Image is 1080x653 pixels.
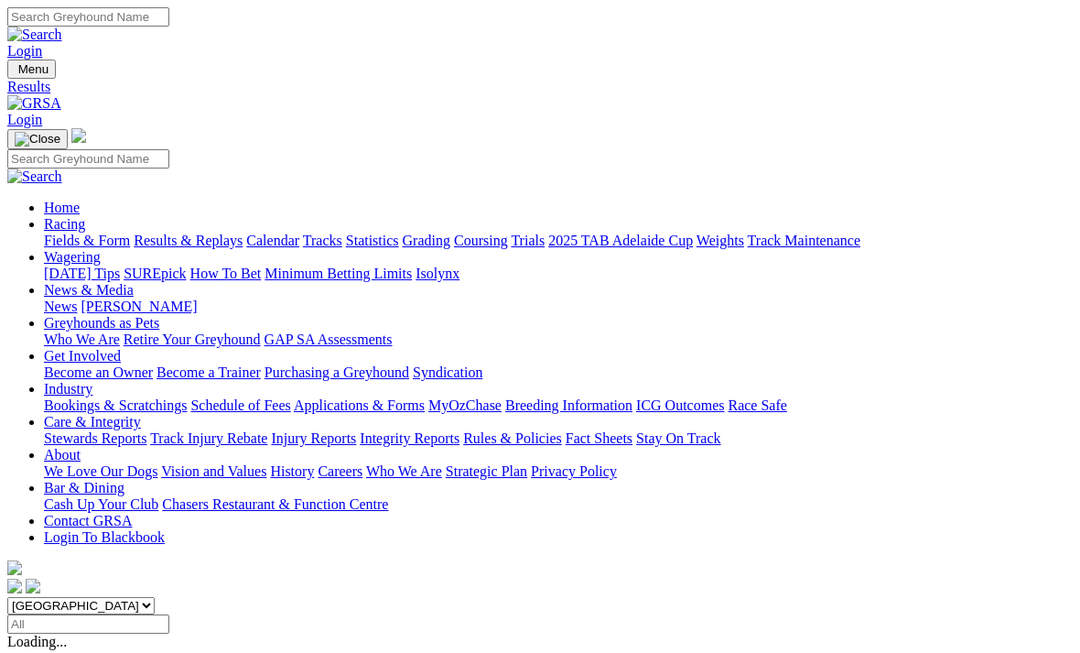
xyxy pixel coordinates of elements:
[157,365,261,380] a: Become a Trainer
[7,560,22,575] img: logo-grsa-white.png
[511,233,545,248] a: Trials
[446,463,527,479] a: Strategic Plan
[124,266,186,281] a: SUREpick
[566,430,632,446] a: Fact Sheets
[294,397,425,413] a: Applications & Forms
[7,129,68,149] button: Toggle navigation
[150,430,267,446] a: Track Injury Rebate
[161,463,266,479] a: Vision and Values
[15,132,60,147] img: Close
[505,397,632,413] a: Breeding Information
[7,149,169,169] input: Search
[44,216,85,232] a: Racing
[81,299,197,314] a: [PERSON_NAME]
[7,615,169,634] input: Select date
[44,332,120,347] a: Who We Are
[44,365,1073,381] div: Get Involved
[44,397,187,413] a: Bookings & Scratchings
[416,266,459,281] a: Isolynx
[44,529,165,545] a: Login To Blackbook
[7,7,169,27] input: Search
[636,430,720,446] a: Stay On Track
[271,430,356,446] a: Injury Reports
[26,579,40,593] img: twitter.svg
[548,233,693,248] a: 2025 TAB Adelaide Cup
[134,233,243,248] a: Results & Replays
[454,233,508,248] a: Coursing
[403,233,450,248] a: Grading
[270,463,314,479] a: History
[346,233,399,248] a: Statistics
[318,463,362,479] a: Careers
[531,463,617,479] a: Privacy Policy
[44,414,141,430] a: Care & Integrity
[44,200,80,215] a: Home
[7,43,42,59] a: Login
[44,513,132,528] a: Contact GRSA
[246,233,299,248] a: Calendar
[428,397,502,413] a: MyOzChase
[7,579,22,593] img: facebook.svg
[44,397,1073,414] div: Industry
[7,79,1073,95] a: Results
[44,430,1073,447] div: Care & Integrity
[71,128,86,143] img: logo-grsa-white.png
[366,463,442,479] a: Who We Are
[463,430,562,446] a: Rules & Policies
[162,496,388,512] a: Chasers Restaurant & Function Centre
[44,299,77,314] a: News
[44,480,124,495] a: Bar & Dining
[7,60,56,79] button: Toggle navigation
[7,169,62,185] img: Search
[190,266,262,281] a: How To Bet
[265,365,409,380] a: Purchasing a Greyhound
[7,634,67,649] span: Loading...
[44,381,92,397] a: Industry
[413,365,482,380] a: Syndication
[44,249,101,265] a: Wagering
[44,266,1073,282] div: Wagering
[44,299,1073,315] div: News & Media
[44,348,121,364] a: Get Involved
[44,496,158,512] a: Cash Up Your Club
[124,332,261,347] a: Retire Your Greyhound
[44,463,1073,480] div: About
[190,397,290,413] a: Schedule of Fees
[44,430,146,446] a: Stewards Reports
[44,447,81,463] a: About
[360,430,459,446] a: Integrity Reports
[44,463,157,479] a: We Love Our Dogs
[44,233,1073,249] div: Racing
[697,233,744,248] a: Weights
[44,315,159,331] a: Greyhounds as Pets
[265,266,412,281] a: Minimum Betting Limits
[7,112,42,127] a: Login
[7,95,61,112] img: GRSA
[44,282,134,298] a: News & Media
[18,62,49,76] span: Menu
[303,233,342,248] a: Tracks
[44,496,1073,513] div: Bar & Dining
[636,397,724,413] a: ICG Outcomes
[44,266,120,281] a: [DATE] Tips
[265,332,393,347] a: GAP SA Assessments
[44,233,130,248] a: Fields & Form
[728,397,786,413] a: Race Safe
[44,365,153,380] a: Become an Owner
[748,233,860,248] a: Track Maintenance
[7,27,62,43] img: Search
[44,332,1073,348] div: Greyhounds as Pets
